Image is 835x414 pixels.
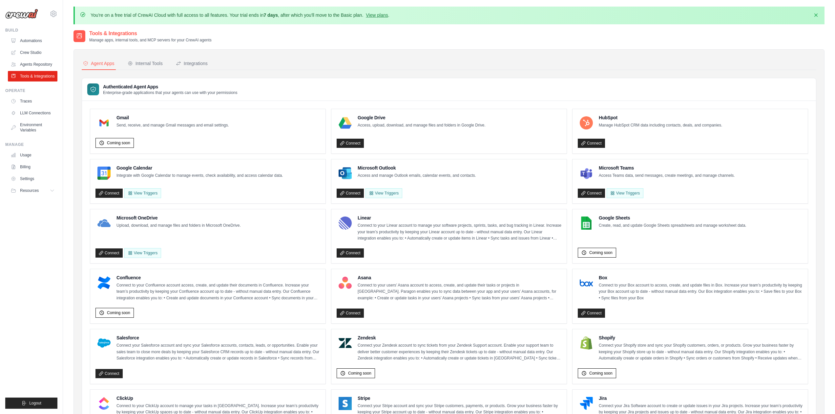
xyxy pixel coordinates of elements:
[358,334,561,341] h4: Zendesk
[8,150,57,160] a: Usage
[116,395,320,402] h4: ClickUp
[358,222,561,242] p: Connect to your Linear account to manage your software projects, sprints, tasks, and bug tracking...
[358,274,561,281] h4: Asana
[116,215,241,221] h4: Microsoft OneDrive
[8,173,57,184] a: Settings
[599,334,803,341] h4: Shopify
[339,167,352,180] img: Microsoft Outlook Logo
[97,276,111,289] img: Confluence Logo
[8,59,57,70] a: Agents Repository
[580,397,593,410] img: Jira Logo
[599,165,735,171] h4: Microsoft Teams
[95,248,123,258] a: Connect
[365,188,402,198] : View Triggers
[5,88,57,93] div: Operate
[348,371,371,376] span: Coming soon
[589,371,613,376] span: Coming soon
[103,83,238,90] h3: Authenticated Agent Apps
[82,57,116,70] button: Agent Apps
[89,30,212,37] h2: Tools & Integrations
[580,276,593,289] img: Box Logo
[175,57,209,70] button: Integrations
[95,189,123,198] a: Connect
[339,397,352,410] img: Stripe Logo
[5,142,57,147] div: Manage
[358,215,561,221] h4: Linear
[366,12,388,18] a: View plans
[5,398,57,409] button: Logout
[337,309,364,318] a: Connect
[337,189,364,198] a: Connect
[8,162,57,172] a: Billing
[8,120,57,135] a: Environment Variables
[599,122,722,129] p: Manage HubSpot CRM data including contacts, deals, and companies.
[116,222,241,229] p: Upload, download, and manage files and folders in Microsoft OneDrive.
[8,108,57,118] a: LLM Connections
[607,188,643,198] : View Triggers
[103,90,238,95] p: Enterprise-grade applications that your agents can use with your permissions
[339,217,352,230] img: Linear Logo
[91,12,389,18] p: You're on a free trial of CrewAI Cloud with full access to all features. Your trial ends in , aft...
[337,248,364,258] a: Connect
[578,139,605,148] a: Connect
[97,336,111,350] img: Salesforce Logo
[599,342,803,362] p: Connect your Shopify store and sync your Shopify customers, orders, or products. Grow your busine...
[176,60,208,67] div: Integrations
[97,167,111,180] img: Google Calendar Logo
[116,165,283,171] h4: Google Calendar
[578,309,605,318] a: Connect
[8,96,57,106] a: Traces
[116,334,320,341] h4: Salesforce
[107,310,130,315] span: Coming soon
[89,37,212,43] p: Manage apps, internal tools, and MCP servers for your CrewAI agents
[339,276,352,289] img: Asana Logo
[8,35,57,46] a: Automations
[358,172,476,179] p: Access and manage Outlook emails, calendar events, and contacts.
[578,189,605,198] a: Connect
[116,342,320,362] p: Connect your Salesforce account and sync your Salesforce accounts, contacts, leads, or opportunit...
[116,282,320,302] p: Connect to your Confluence account access, create, and update their documents in Confluence. Incr...
[599,114,722,121] h4: HubSpot
[124,188,161,198] button: View Triggers
[116,114,229,121] h4: Gmail
[339,116,352,129] img: Google Drive Logo
[97,397,111,410] img: ClickUp Logo
[599,274,803,281] h4: Box
[107,140,130,146] span: Coming soon
[358,395,561,402] h4: Stripe
[337,139,364,148] a: Connect
[580,336,593,350] img: Shopify Logo
[116,274,320,281] h4: Confluence
[358,165,476,171] h4: Microsoft Outlook
[5,28,57,33] div: Build
[8,185,57,196] button: Resources
[126,57,164,70] button: Internal Tools
[83,60,115,67] div: Agent Apps
[8,71,57,81] a: Tools & Integrations
[358,114,486,121] h4: Google Drive
[358,122,486,129] p: Access, upload, download, and manage files and folders in Google Drive.
[128,60,163,67] div: Internal Tools
[589,250,613,255] span: Coming soon
[5,9,38,19] img: Logo
[20,188,39,193] span: Resources
[599,282,803,302] p: Connect to your Box account to access, create, and update files in Box. Increase your team’s prod...
[8,47,57,58] a: Crew Studio
[580,217,593,230] img: Google Sheets Logo
[97,217,111,230] img: Microsoft OneDrive Logo
[599,395,803,402] h4: Jira
[599,215,746,221] h4: Google Sheets
[116,122,229,129] p: Send, receive, and manage Gmail messages and email settings.
[95,369,123,378] a: Connect
[263,12,278,18] strong: 7 days
[599,172,735,179] p: Access Teams data, send messages, create meetings, and manage channels.
[580,167,593,180] img: Microsoft Teams Logo
[124,248,161,258] : View Triggers
[358,282,561,302] p: Connect to your users’ Asana account to access, create, and update their tasks or projects in [GE...
[116,172,283,179] p: Integrate with Google Calendar to manage events, check availability, and access calendar data.
[358,342,561,362] p: Connect your Zendesk account to sync tickets from your Zendesk Support account. Enable your suppo...
[97,116,111,129] img: Gmail Logo
[339,336,352,350] img: Zendesk Logo
[599,222,746,229] p: Create, read, and update Google Sheets spreadsheets and manage worksheet data.
[29,401,41,406] span: Logout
